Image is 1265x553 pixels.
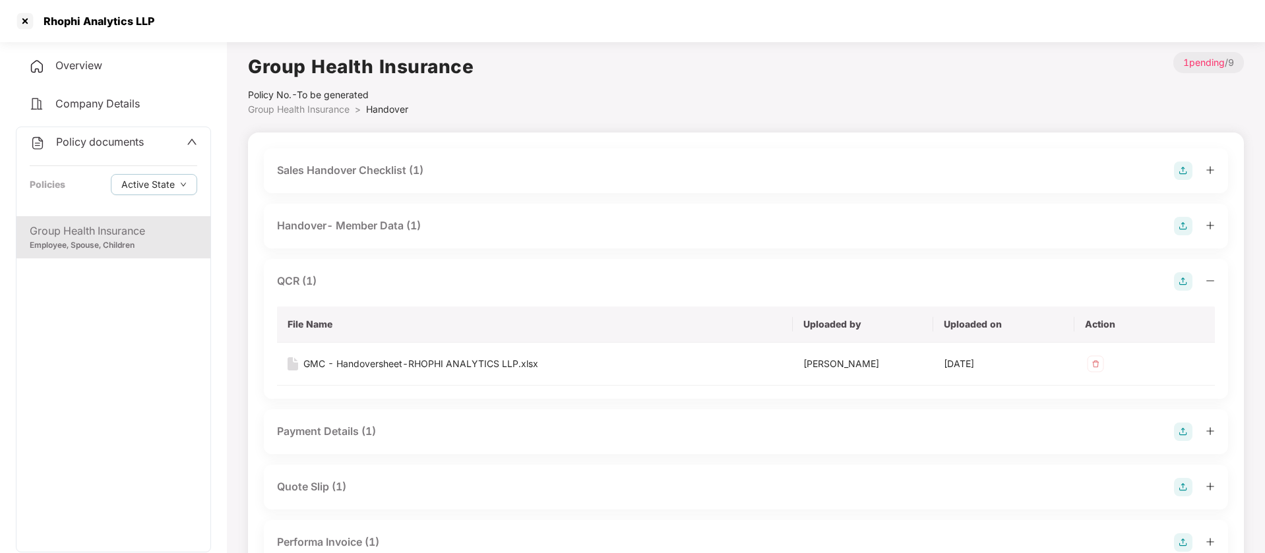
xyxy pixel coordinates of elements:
[355,103,361,115] span: >
[1173,52,1244,73] p: / 9
[1206,537,1215,546] span: plus
[55,59,102,72] span: Overview
[288,357,298,370] img: svg+xml;base64,PHN2ZyB4bWxucz0iaHR0cDovL3d3dy53My5vcmcvMjAwMC9zdmciIHdpZHRoPSIxNiIgaGVpZ2h0PSIyMC...
[277,534,379,550] div: Performa Invoice (1)
[933,306,1074,343] th: Uploaded on
[1174,422,1192,441] img: svg+xml;base64,PHN2ZyB4bWxucz0iaHR0cDovL3d3dy53My5vcmcvMjAwMC9zdmciIHdpZHRoPSIyOCIgaGVpZ2h0PSIyOC...
[277,479,346,495] div: Quote Slip (1)
[29,96,45,112] img: svg+xml;base64,PHN2ZyB4bWxucz0iaHR0cDovL3d3dy53My5vcmcvMjAwMC9zdmciIHdpZHRoPSIyNCIgaGVpZ2h0PSIyNC...
[29,59,45,74] img: svg+xml;base64,PHN2ZyB4bWxucz0iaHR0cDovL3d3dy53My5vcmcvMjAwMC9zdmciIHdpZHRoPSIyNCIgaGVpZ2h0PSIyNC...
[1206,165,1215,175] span: plus
[121,177,175,192] span: Active State
[1174,272,1192,291] img: svg+xml;base64,PHN2ZyB4bWxucz0iaHR0cDovL3d3dy53My5vcmcvMjAwMC9zdmciIHdpZHRoPSIyOCIgaGVpZ2h0PSIyOC...
[248,52,474,81] h1: Group Health Insurance
[30,223,197,239] div: Group Health Insurance
[366,103,408,115] span: Handover
[1206,426,1215,436] span: plus
[1085,353,1106,374] img: svg+xml;base64,PHN2ZyB4bWxucz0iaHR0cDovL3d3dy53My5vcmcvMjAwMC9zdmciIHdpZHRoPSIzMiIgaGVpZ2h0PSIzMi...
[1183,57,1225,68] span: 1 pending
[277,423,376,440] div: Payment Details (1)
[1174,478,1192,496] img: svg+xml;base64,PHN2ZyB4bWxucz0iaHR0cDovL3d3dy53My5vcmcvMjAwMC9zdmciIHdpZHRoPSIyOCIgaGVpZ2h0PSIyOC...
[1174,161,1192,180] img: svg+xml;base64,PHN2ZyB4bWxucz0iaHR0cDovL3d3dy53My5vcmcvMjAwMC9zdmciIHdpZHRoPSIyOCIgaGVpZ2h0PSIyOC...
[30,135,46,151] img: svg+xml;base64,PHN2ZyB4bWxucz0iaHR0cDovL3d3dy53My5vcmcvMjAwMC9zdmciIHdpZHRoPSIyNCIgaGVpZ2h0PSIyNC...
[111,174,197,195] button: Active Statedown
[180,181,187,189] span: down
[793,306,933,343] th: Uploaded by
[55,97,140,110] span: Company Details
[1206,482,1215,491] span: plus
[30,177,65,192] div: Policies
[277,273,317,289] div: QCR (1)
[277,306,793,343] th: File Name
[1174,217,1192,235] img: svg+xml;base64,PHN2ZyB4bWxucz0iaHR0cDovL3d3dy53My5vcmcvMjAwMC9zdmciIHdpZHRoPSIyOCIgaGVpZ2h0PSIyOC...
[1174,533,1192,552] img: svg+xml;base64,PHN2ZyB4bWxucz0iaHR0cDovL3d3dy53My5vcmcvMjAwMC9zdmciIHdpZHRoPSIyOCIgaGVpZ2h0PSIyOC...
[36,15,154,28] div: Rhophi Analytics LLP
[803,357,923,371] div: [PERSON_NAME]
[277,162,423,179] div: Sales Handover Checklist (1)
[303,357,538,371] div: GMC - Handoversheet-RHOPHI ANALYTICS LLP.xlsx
[1206,276,1215,285] span: minus
[277,218,421,234] div: Handover- Member Data (1)
[248,103,350,115] span: Group Health Insurance
[248,88,474,102] div: Policy No.- To be generated
[1206,221,1215,230] span: plus
[187,136,197,147] span: up
[56,135,144,148] span: Policy documents
[1074,306,1215,343] th: Action
[944,357,1063,371] div: [DATE]
[30,239,197,252] div: Employee, Spouse, Children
